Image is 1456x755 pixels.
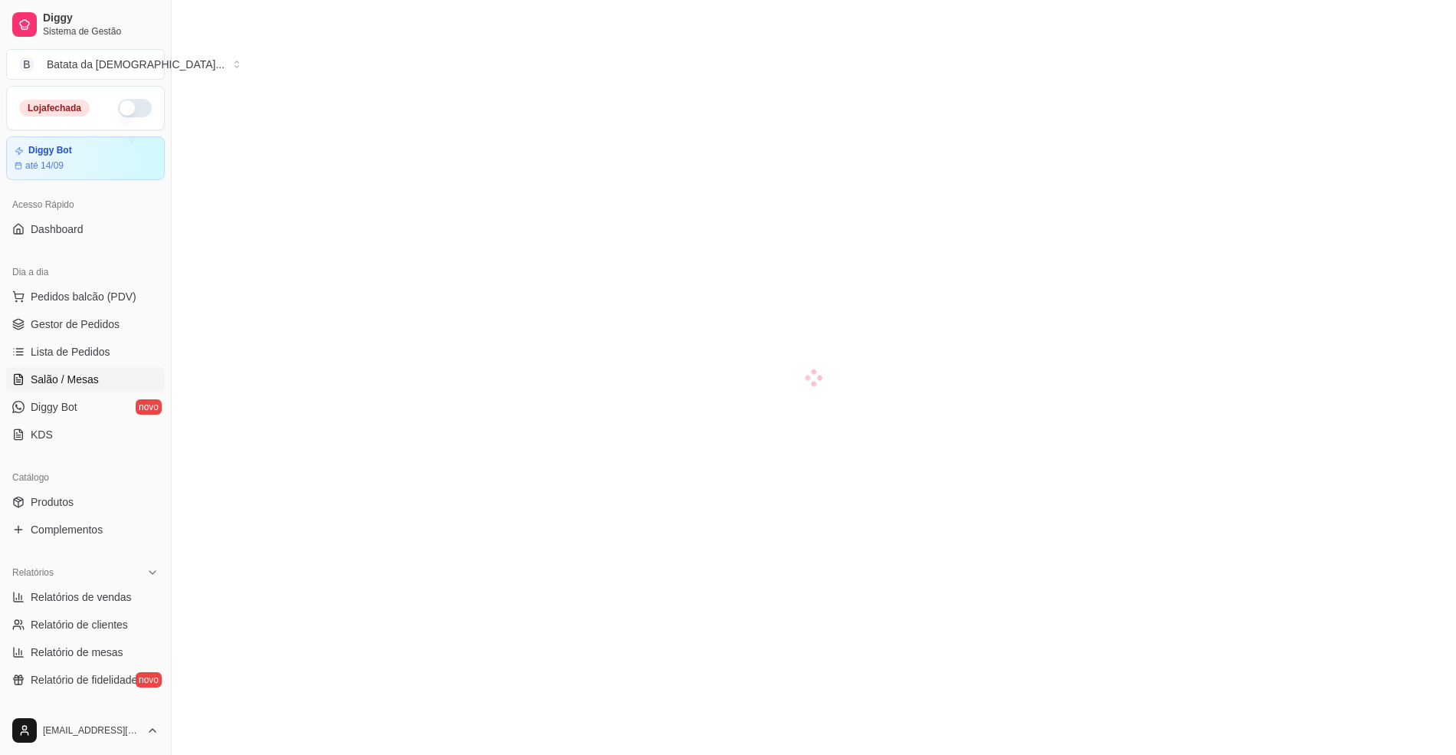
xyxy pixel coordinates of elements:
[31,672,137,688] span: Relatório de fidelidade
[6,585,165,609] a: Relatórios de vendas
[6,395,165,419] a: Diggy Botnovo
[25,159,64,172] article: até 14/09
[31,222,84,237] span: Dashboard
[31,344,110,359] span: Lista de Pedidos
[6,490,165,514] a: Produtos
[31,617,128,632] span: Relatório de clientes
[31,522,103,537] span: Complementos
[28,145,72,156] article: Diggy Bot
[6,192,165,217] div: Acesso Rápido
[6,465,165,490] div: Catálogo
[6,340,165,364] a: Lista de Pedidos
[31,645,123,660] span: Relatório de mesas
[31,289,136,304] span: Pedidos balcão (PDV)
[6,668,165,692] a: Relatório de fidelidadenovo
[19,57,34,72] span: B
[6,422,165,447] a: KDS
[6,260,165,284] div: Dia a dia
[43,11,159,25] span: Diggy
[31,317,120,332] span: Gestor de Pedidos
[19,100,90,117] div: Loja fechada
[12,566,54,579] span: Relatórios
[6,6,165,43] a: DiggySistema de Gestão
[31,494,74,510] span: Produtos
[6,217,165,241] a: Dashboard
[6,136,165,180] a: Diggy Botaté 14/09
[6,612,165,637] a: Relatório de clientes
[43,724,140,737] span: [EMAIL_ADDRESS][DOMAIN_NAME]
[6,640,165,665] a: Relatório de mesas
[6,312,165,336] a: Gestor de Pedidos
[6,367,165,392] a: Salão / Mesas
[47,57,225,72] div: Batata da [DEMOGRAPHIC_DATA] ...
[6,284,165,309] button: Pedidos balcão (PDV)
[31,399,77,415] span: Diggy Bot
[31,589,132,605] span: Relatórios de vendas
[31,427,53,442] span: KDS
[6,49,165,80] button: Select a team
[6,712,165,749] button: [EMAIL_ADDRESS][DOMAIN_NAME]
[43,25,159,38] span: Sistema de Gestão
[6,517,165,542] a: Complementos
[118,99,152,117] button: Alterar Status
[31,372,99,387] span: Salão / Mesas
